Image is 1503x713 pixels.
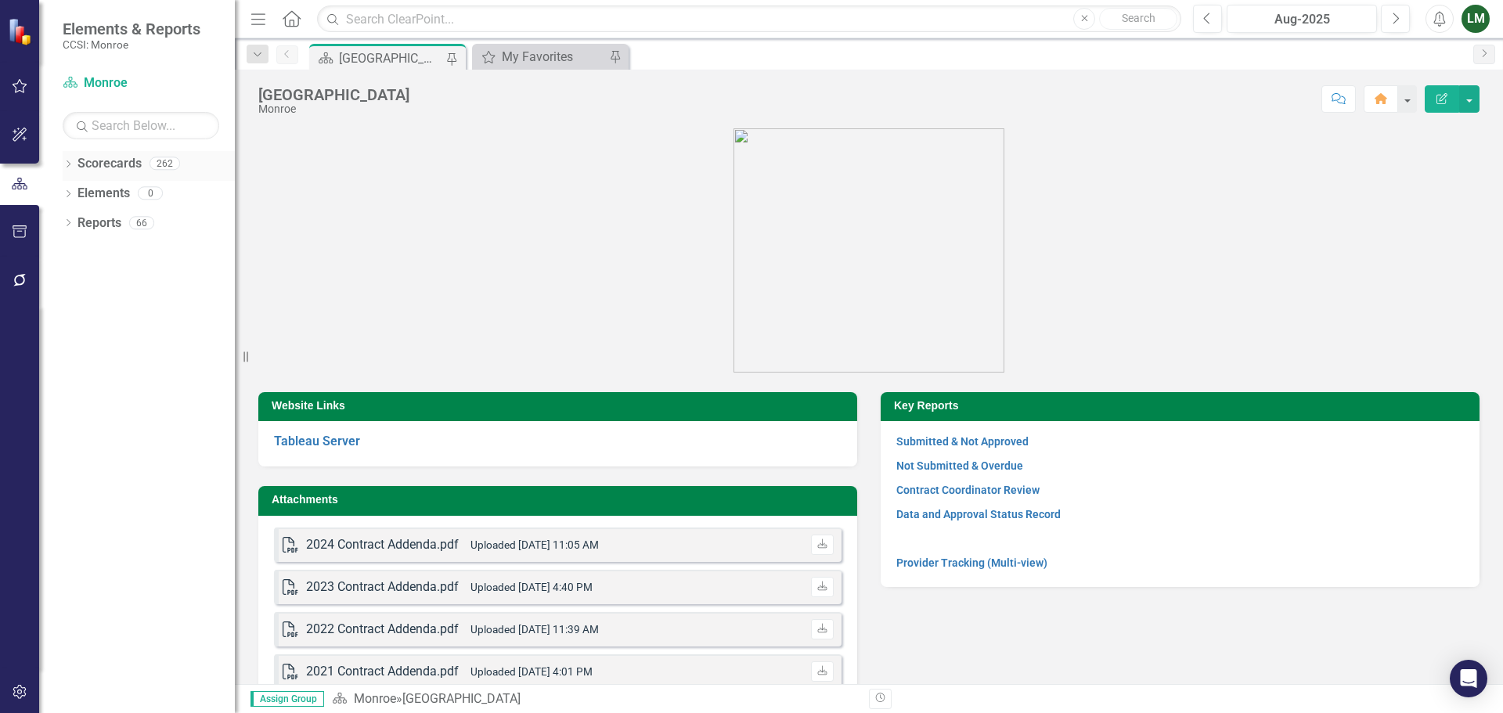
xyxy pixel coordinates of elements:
input: Search ClearPoint... [317,5,1181,33]
a: Data and Approval Status Record [896,508,1061,520]
span: Search [1122,12,1155,24]
small: Uploaded [DATE] 11:05 AM [470,538,599,551]
div: 262 [150,157,180,171]
img: OMH%20Logo_Green%202024%20Stacked.png [733,128,1004,373]
button: Search [1099,8,1177,30]
button: LM [1462,5,1490,33]
div: My Favorites [502,47,605,67]
small: Uploaded [DATE] 4:40 PM [470,581,593,593]
a: My Favorites [476,47,605,67]
small: CCSI: Monroe [63,38,200,51]
a: Not Submitted & Overdue [896,459,1023,472]
a: Contract Coordinator Review [896,484,1040,496]
div: Aug-2025 [1232,10,1371,29]
button: Aug-2025 [1227,5,1377,33]
div: » [332,690,857,708]
a: Scorecards [77,155,142,173]
div: Open Intercom Messenger [1450,660,1487,697]
span: Elements & Reports [63,20,200,38]
img: ClearPoint Strategy [8,18,35,45]
div: 0 [138,187,163,200]
div: 2022 Contract Addenda.pdf [306,621,459,639]
a: Elements [77,185,130,203]
a: Provider Tracking (Multi-view) [896,556,1047,569]
span: Assign Group [250,691,324,707]
a: Monroe [354,691,396,706]
div: [GEOGRAPHIC_DATA] [339,49,442,68]
h3: Attachments [272,494,849,506]
small: Uploaded [DATE] 4:01 PM [470,665,593,678]
input: Search Below... [63,112,219,139]
div: 2023 Contract Addenda.pdf [306,578,459,596]
a: Monroe [63,74,219,92]
a: Submitted & Not Approved [896,435,1029,448]
a: Tableau Server [274,434,360,448]
div: [GEOGRAPHIC_DATA] [402,691,521,706]
div: 2021 Contract Addenda.pdf [306,663,459,681]
h3: Key Reports [894,400,1472,412]
h3: Website Links [272,400,849,412]
div: Monroe [258,103,409,115]
small: Uploaded [DATE] 11:39 AM [470,623,599,636]
div: [GEOGRAPHIC_DATA] [258,86,409,103]
div: 66 [129,216,154,229]
a: Reports [77,214,121,232]
div: 2024 Contract Addenda.pdf [306,536,459,554]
